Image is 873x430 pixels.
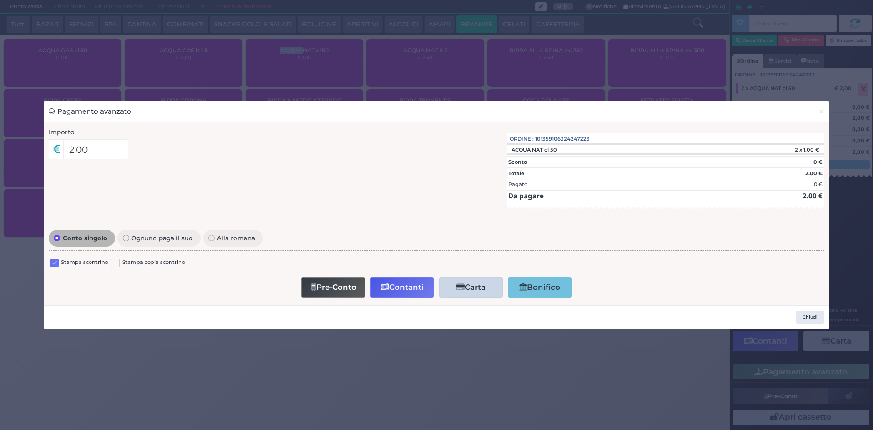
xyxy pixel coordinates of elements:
[508,170,524,177] strong: Totale
[508,181,527,188] div: Pagato
[508,191,544,200] strong: Da pagare
[439,277,503,298] button: Carta
[813,101,829,122] button: Chiudi
[745,147,824,153] div: 2 x 1.00 €
[803,191,823,200] strong: 2.00 €
[508,159,527,165] strong: Sconto
[370,277,434,298] button: Contanti
[63,139,128,159] input: Es. 30.99
[507,147,562,153] div: ACQUA NAT cl 50
[60,235,110,241] span: Conto singolo
[215,235,258,241] span: Alla romana
[510,135,534,143] span: Ordine :
[805,170,823,177] strong: 2.00 €
[818,106,824,116] span: ×
[508,277,572,298] button: Bonifico
[813,159,823,165] strong: 0 €
[49,127,75,137] label: Importo
[535,135,590,143] span: 101359106324247223
[122,258,185,267] label: Stampa copia scontrino
[129,235,196,241] span: Ognuno paga il suo
[796,311,824,324] button: Chiudi
[814,181,823,188] div: 0 €
[49,106,131,117] h3: Pagamento avanzato
[301,277,365,298] button: Pre-Conto
[61,258,108,267] label: Stampa scontrino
